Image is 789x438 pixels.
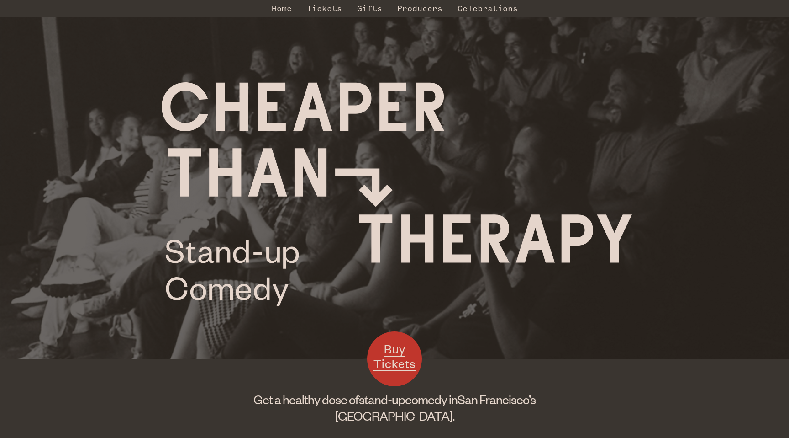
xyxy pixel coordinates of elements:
[335,408,454,423] span: [GEOGRAPHIC_DATA].
[458,391,536,407] span: San Francisco’s
[373,341,416,371] span: Buy Tickets
[162,82,632,306] img: Cheaper Than Therapy logo
[359,391,405,407] span: stand-up
[367,331,422,386] a: Buy Tickets
[197,391,592,424] h1: Get a healthy dose of comedy in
